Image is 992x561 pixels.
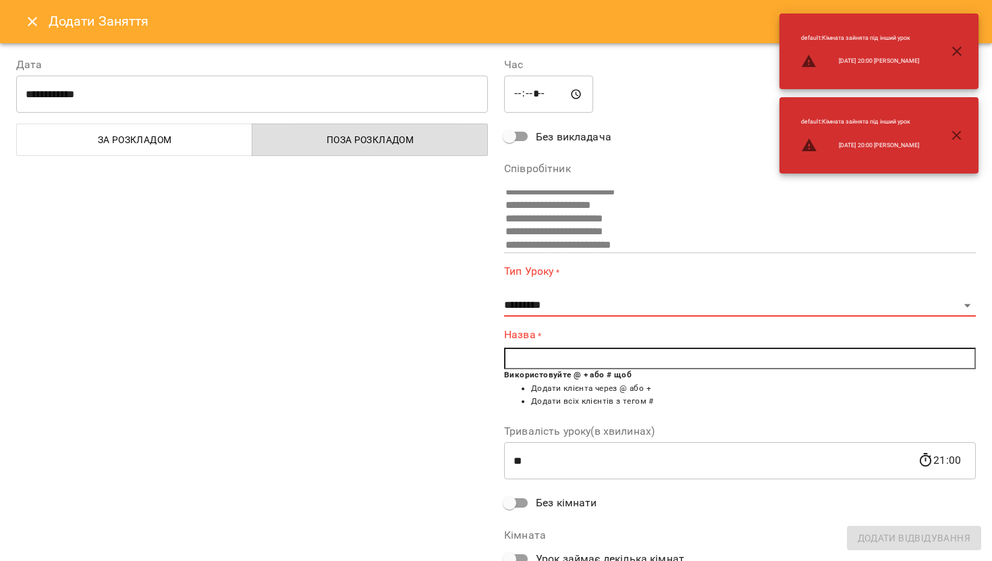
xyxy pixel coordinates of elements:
li: Додати всіх клієнтів з тегом # [531,395,976,408]
h6: Додати Заняття [49,11,976,32]
span: Поза розкладом [260,132,480,148]
label: Дата [16,59,488,70]
label: Тривалість уроку(в хвилинах) [504,426,976,437]
label: Час [504,59,976,70]
label: Назва [504,327,976,343]
li: default : Кімната зайнята під інший урок [790,112,930,132]
li: [DATE] 20:00 [PERSON_NAME] [790,132,930,159]
label: Тип Уроку [504,264,976,279]
span: За розкладом [25,132,244,148]
label: Співробітник [504,163,976,174]
li: default : Кімната зайнята під інший урок [790,28,930,48]
button: Close [16,5,49,38]
button: Поза розкладом [252,124,488,156]
span: Без кімнати [536,495,597,511]
span: Без викладача [536,129,611,145]
li: Додати клієнта через @ або + [531,382,976,396]
b: Використовуйте @ + або # щоб [504,370,632,379]
button: За розкладом [16,124,252,156]
li: [DATE] 20:00 [PERSON_NAME] [790,48,930,75]
label: Кімната [504,530,976,541]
